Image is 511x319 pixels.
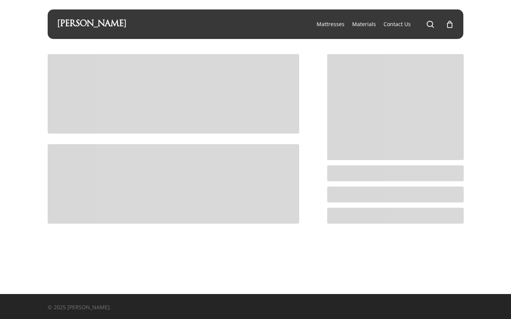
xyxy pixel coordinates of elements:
p: © 2025 [PERSON_NAME]. [48,303,216,311]
a: Materials [352,20,376,28]
a: [PERSON_NAME] [57,20,126,28]
a: Mattresses [317,20,345,28]
a: Contact Us [384,20,411,28]
nav: Main Menu [313,9,454,39]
